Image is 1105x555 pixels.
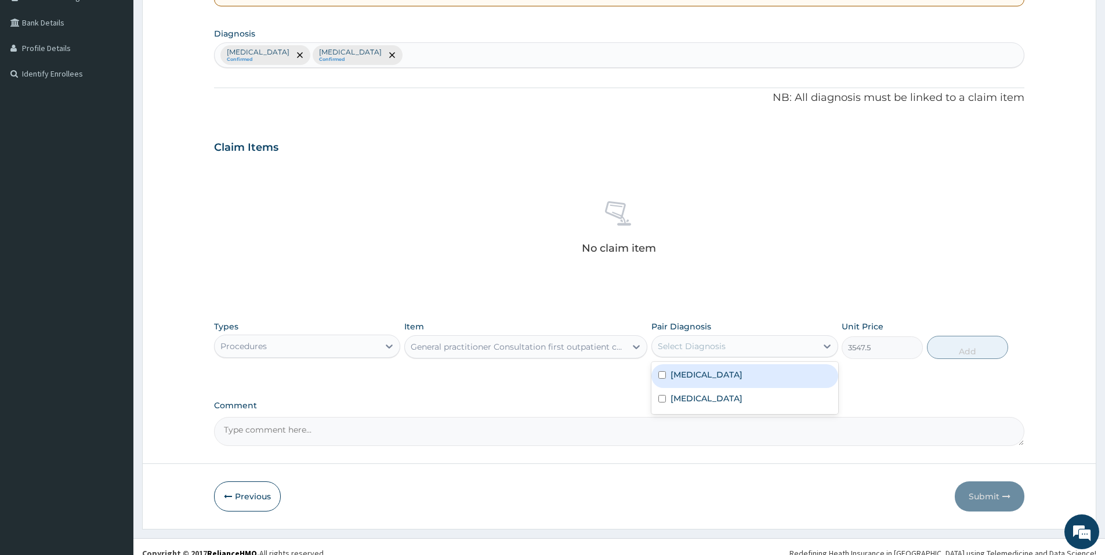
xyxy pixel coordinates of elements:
[220,340,267,352] div: Procedures
[214,401,1024,411] label: Comment
[295,50,305,60] span: remove selection option
[955,481,1024,512] button: Submit
[658,340,726,352] div: Select Diagnosis
[214,481,281,512] button: Previous
[671,393,742,404] label: [MEDICAL_DATA]
[214,142,278,154] h3: Claim Items
[319,48,382,57] p: [MEDICAL_DATA]
[6,317,221,357] textarea: Type your message and hit 'Enter'
[60,65,195,80] div: Chat with us now
[214,322,238,332] label: Types
[190,6,218,34] div: Minimize live chat window
[671,369,742,380] label: [MEDICAL_DATA]
[582,242,656,254] p: No claim item
[651,321,711,332] label: Pair Diagnosis
[67,146,160,263] span: We're online!
[404,321,424,332] label: Item
[387,50,397,60] span: remove selection option
[227,57,289,63] small: Confirmed
[319,57,382,63] small: Confirmed
[214,90,1024,106] p: NB: All diagnosis must be linked to a claim item
[227,48,289,57] p: [MEDICAL_DATA]
[21,58,47,87] img: d_794563401_company_1708531726252_794563401
[214,28,255,39] label: Diagnosis
[927,336,1008,359] button: Add
[842,321,883,332] label: Unit Price
[411,341,627,353] div: General practitioner Consultation first outpatient consultation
